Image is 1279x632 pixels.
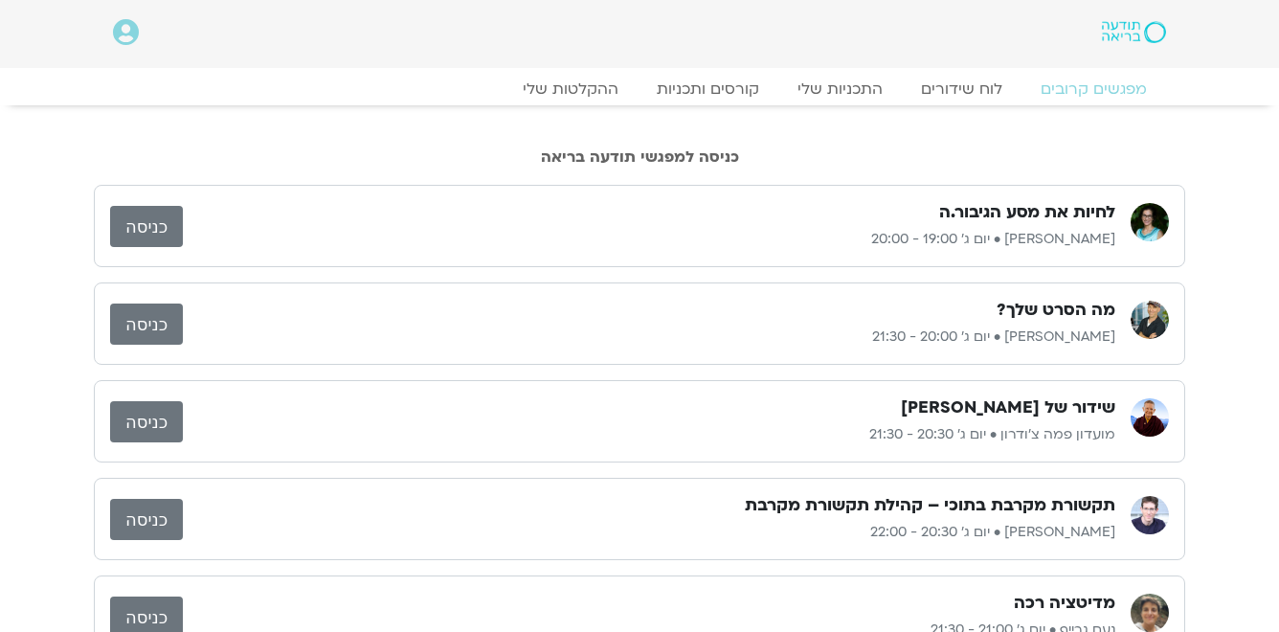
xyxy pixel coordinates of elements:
a: מפגשים קרובים [1021,79,1166,99]
h3: שידור של [PERSON_NAME] [901,396,1115,419]
a: כניסה [110,499,183,540]
a: ההקלטות שלי [504,79,638,99]
img: ערן טייכר [1131,496,1169,534]
a: התכניות שלי [778,79,902,99]
img: ג'יוואן ארי בוסתן [1131,301,1169,339]
p: [PERSON_NAME] • יום ג׳ 20:00 - 21:30 [183,326,1115,349]
img: נעם גרייף [1131,594,1169,632]
a: קורסים ותכניות [638,79,778,99]
img: תמר לינצבסקי [1131,203,1169,241]
a: כניסה [110,206,183,247]
a: לוח שידורים [902,79,1021,99]
h3: לחיות את מסע הגיבור.ה [939,201,1115,224]
p: מועדון פמה צ'ודרון • יום ג׳ 20:30 - 21:30 [183,423,1115,446]
p: [PERSON_NAME] • יום ג׳ 20:30 - 22:00 [183,521,1115,544]
a: כניסה [110,401,183,442]
h2: כניסה למפגשי תודעה בריאה [94,148,1185,166]
h3: תקשורת מקרבת בתוכי – קהילת תקשורת מקרבת [745,494,1115,517]
nav: Menu [113,79,1166,99]
a: כניסה [110,304,183,345]
img: מועדון פמה צ'ודרון [1131,398,1169,437]
h3: מדיטציה רכה [1014,592,1115,615]
h3: מה הסרט שלך? [997,299,1115,322]
p: [PERSON_NAME] • יום ג׳ 19:00 - 20:00 [183,228,1115,251]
